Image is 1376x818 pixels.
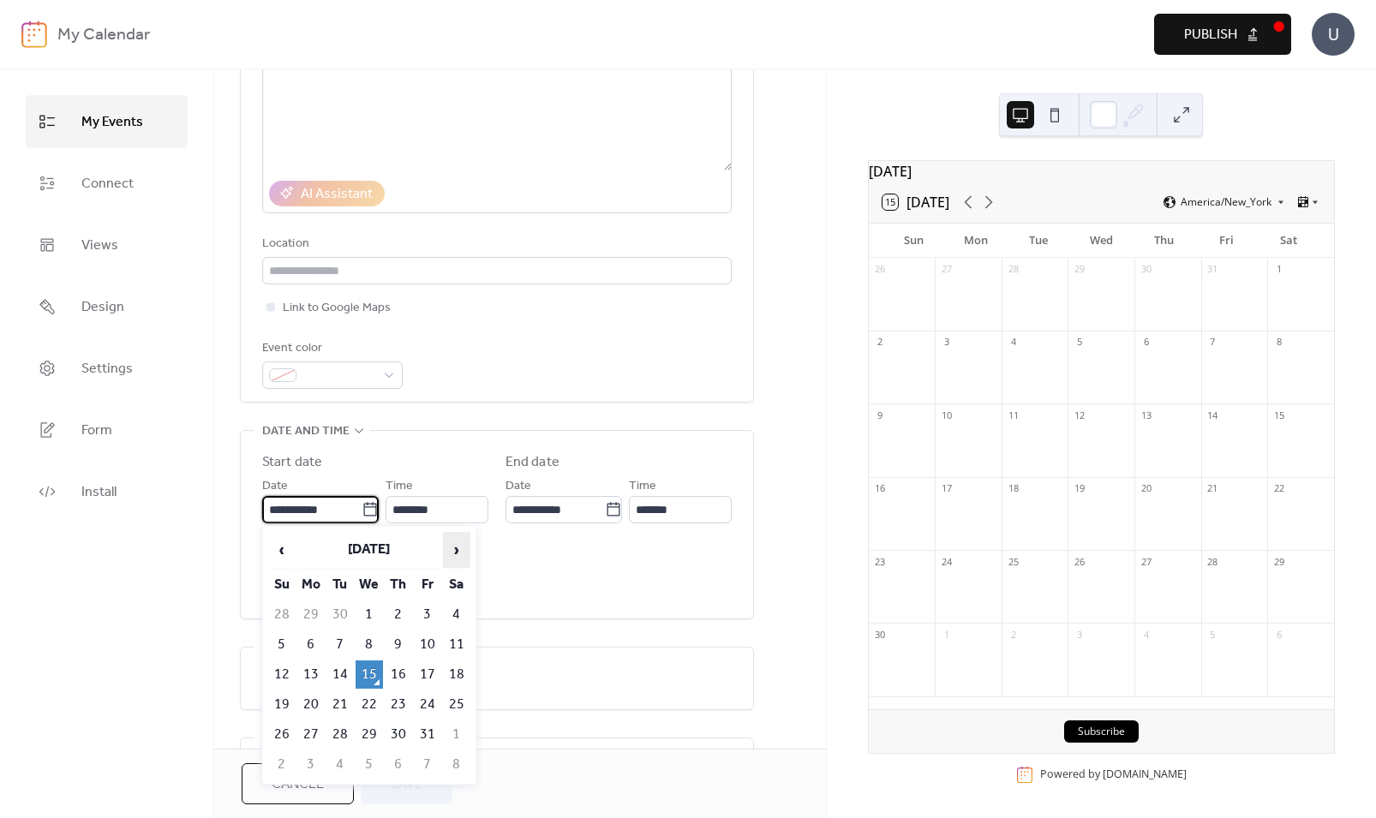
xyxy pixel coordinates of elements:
span: Settings [81,355,133,383]
th: Mo [297,570,325,599]
td: 20 [297,690,325,719]
div: 13 [1140,409,1152,421]
div: 24 [940,555,953,568]
td: 28 [268,600,296,629]
div: 5 [1073,336,1086,349]
td: 14 [326,660,354,689]
div: 1 [940,628,953,641]
th: Su [268,570,296,599]
span: Time [629,476,656,497]
th: Tu [326,570,354,599]
td: 4 [443,600,470,629]
a: Design [26,280,188,333]
div: 9 [874,409,887,421]
span: Date [506,476,531,497]
div: 28 [1007,263,1020,276]
span: › [444,533,470,567]
div: 2 [874,336,887,349]
span: Date [262,476,288,497]
div: [DATE] [869,161,1334,182]
div: 25 [1007,555,1020,568]
td: 8 [356,630,383,659]
div: Tue [1008,224,1070,258]
div: 28 [1206,555,1219,568]
div: 26 [874,263,887,276]
button: Publish [1154,14,1291,55]
div: 21 [1206,482,1219,495]
td: 27 [297,720,325,749]
td: 2 [385,600,412,629]
div: 30 [874,628,887,641]
td: 29 [297,600,325,629]
th: Fr [414,570,441,599]
div: 4 [1140,628,1152,641]
a: Install [26,465,188,518]
td: 12 [268,660,296,689]
button: Subscribe [1064,720,1139,743]
span: ‹ [269,533,295,567]
td: 16 [385,660,412,689]
span: Form [81,417,112,445]
a: Views [26,218,188,272]
button: Cancel [242,763,354,804]
span: Install [81,479,117,506]
span: Publish [1184,25,1237,45]
td: 30 [326,600,354,629]
div: U [1312,13,1355,56]
td: 24 [414,690,441,719]
div: Wed [1070,224,1133,258]
div: 4 [1007,336,1020,349]
div: 16 [874,482,887,495]
span: Views [81,232,118,260]
a: Settings [26,342,188,395]
div: 7 [1206,336,1219,349]
td: 28 [326,720,354,749]
td: 31 [414,720,441,749]
div: End date [506,452,559,473]
span: America/New_York [1181,197,1271,207]
td: 5 [268,630,296,659]
div: Sun [882,224,945,258]
a: Form [26,403,188,457]
div: 15 [1272,409,1285,421]
div: Thu [1133,224,1195,258]
div: 3 [1073,628,1086,641]
div: 30 [1140,263,1152,276]
td: 21 [326,690,354,719]
div: 10 [940,409,953,421]
b: My Calendar [57,19,150,51]
span: Date and time [262,421,350,442]
div: Fri [1195,224,1258,258]
div: Powered by [1040,767,1187,782]
div: 19 [1073,482,1086,495]
div: 1 [1272,263,1285,276]
div: 23 [874,555,887,568]
div: 27 [1140,555,1152,568]
div: Sat [1258,224,1320,258]
td: 26 [268,720,296,749]
div: 17 [940,482,953,495]
td: 7 [414,750,441,779]
td: 30 [385,720,412,749]
td: 19 [268,690,296,719]
span: Design [81,294,124,321]
span: Cancel [272,774,324,795]
td: 4 [326,750,354,779]
div: 5 [1206,628,1219,641]
div: Mon [945,224,1008,258]
div: 22 [1272,482,1285,495]
div: 29 [1272,555,1285,568]
td: 10 [414,630,441,659]
td: 25 [443,690,470,719]
div: Event color [262,338,399,359]
div: 11 [1007,409,1020,421]
div: 3 [940,336,953,349]
td: 5 [356,750,383,779]
div: 12 [1073,409,1086,421]
td: 11 [443,630,470,659]
span: Time [386,476,413,497]
th: [DATE] [297,532,441,569]
td: 3 [297,750,325,779]
td: 2 [268,750,296,779]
